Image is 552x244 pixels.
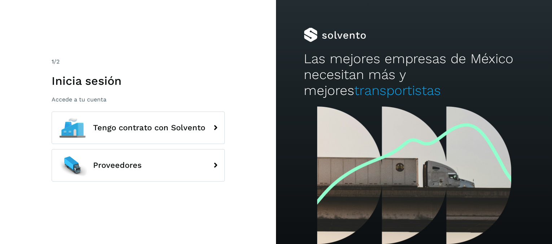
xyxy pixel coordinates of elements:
[52,112,225,144] button: Tengo contrato con Solvento
[52,57,225,66] div: /2
[354,83,441,98] span: transportistas
[52,58,54,65] span: 1
[93,161,142,170] span: Proveedores
[93,123,205,132] span: Tengo contrato con Solvento
[52,149,225,182] button: Proveedores
[52,96,225,103] p: Accede a tu cuenta
[304,51,525,99] h2: Las mejores empresas de México necesitan más y mejores
[52,74,225,88] h1: Inicia sesión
